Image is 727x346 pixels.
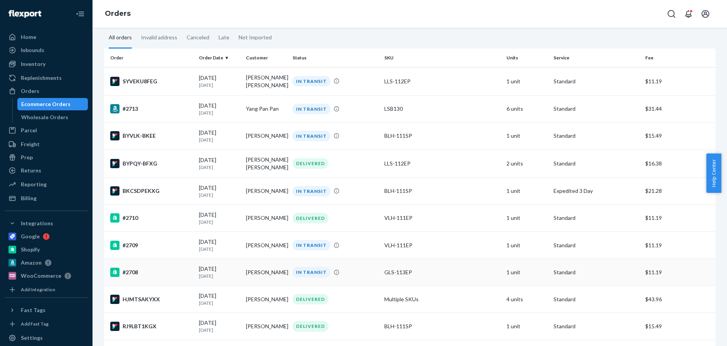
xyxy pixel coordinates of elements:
[503,177,550,204] td: 1 unit
[289,49,381,67] th: Status
[384,214,500,222] div: VLH-111EP
[384,187,500,195] div: BLH-111SP
[293,131,330,141] div: IN TRANSIT
[503,67,550,95] td: 1 unit
[642,204,715,231] td: $11.19
[5,192,88,204] a: Billing
[5,243,88,256] a: Shopify
[21,127,37,134] div: Parcel
[642,313,715,340] td: $15.49
[72,6,88,22] button: Close Navigation
[21,194,37,202] div: Billing
[199,102,240,116] div: [DATE]
[109,27,132,49] div: All orders
[5,151,88,164] a: Prep
[105,9,131,18] a: Orders
[141,27,177,47] div: Invalid address
[5,31,88,43] a: Home
[5,178,88,191] a: Reporting
[384,132,500,140] div: BLH-111SP
[5,332,88,344] a: Settings
[21,286,55,293] div: Add Integration
[642,232,715,259] td: $11.19
[503,49,550,67] th: Units
[199,219,240,225] p: [DATE]
[554,105,639,113] p: Standard
[243,204,290,231] td: [PERSON_NAME]
[199,238,240,252] div: [DATE]
[21,272,61,280] div: WooCommerce
[293,213,328,223] div: DELIVERED
[110,268,193,277] div: #2708
[384,322,500,330] div: BLH-111SP
[5,44,88,56] a: Inbounds
[199,164,240,170] p: [DATE]
[21,246,40,253] div: Shopify
[293,104,330,114] div: IN TRANSIT
[21,321,49,327] div: Add Fast Tag
[384,105,500,113] div: LSB130
[293,294,328,304] div: DELIVERED
[110,77,193,86] div: SYVEKU8FEG
[110,104,193,113] div: #2713
[5,164,88,177] a: Returns
[681,6,696,22] button: Open notifications
[554,187,639,195] p: Expedited 3 Day
[5,217,88,230] button: Integrations
[243,149,290,177] td: [PERSON_NAME] [PERSON_NAME]
[243,95,290,122] td: Yang Pan Pan
[21,154,33,161] div: Prep
[698,6,713,22] button: Open account menu
[199,319,240,333] div: [DATE]
[706,154,721,193] button: Help Center
[17,111,88,123] a: Wholesale Orders
[550,49,642,67] th: Service
[199,129,240,143] div: [DATE]
[5,285,88,294] a: Add Integration
[246,54,287,61] div: Customer
[110,322,193,331] div: RJ9LBT1KGX
[554,160,639,167] p: Standard
[554,78,639,85] p: Standard
[642,49,715,67] th: Fee
[5,124,88,137] a: Parcel
[99,3,137,25] ol: breadcrumbs
[199,110,240,116] p: [DATE]
[199,82,240,88] p: [DATE]
[243,122,290,149] td: [PERSON_NAME]
[21,219,53,227] div: Integrations
[110,241,193,250] div: #2709
[503,286,550,313] td: 4 units
[21,140,40,148] div: Freight
[199,292,240,306] div: [DATE]
[110,159,193,168] div: BYPQY-BFXG
[503,122,550,149] td: 1 unit
[21,334,43,342] div: Settings
[199,156,240,170] div: [DATE]
[21,233,40,240] div: Google
[293,321,328,331] div: DELIVERED
[199,192,240,198] p: [DATE]
[5,230,88,243] a: Google
[17,98,88,110] a: Ecommerce Orders
[384,160,500,167] div: LLS-112EP
[199,184,240,198] div: [DATE]
[219,27,229,47] div: Late
[5,85,88,97] a: Orders
[642,286,715,313] td: $43.96
[5,58,88,70] a: Inventory
[199,137,240,143] p: [DATE]
[642,177,715,204] td: $21.28
[293,186,330,196] div: IN TRANSIT
[5,304,88,316] button: Fast Tags
[199,74,240,88] div: [DATE]
[8,10,41,18] img: Flexport logo
[21,167,41,174] div: Returns
[199,265,240,279] div: [DATE]
[503,232,550,259] td: 1 unit
[384,241,500,249] div: VLH-111EP
[642,259,715,286] td: $11.19
[5,72,88,84] a: Replenishments
[5,270,88,282] a: WooCommerce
